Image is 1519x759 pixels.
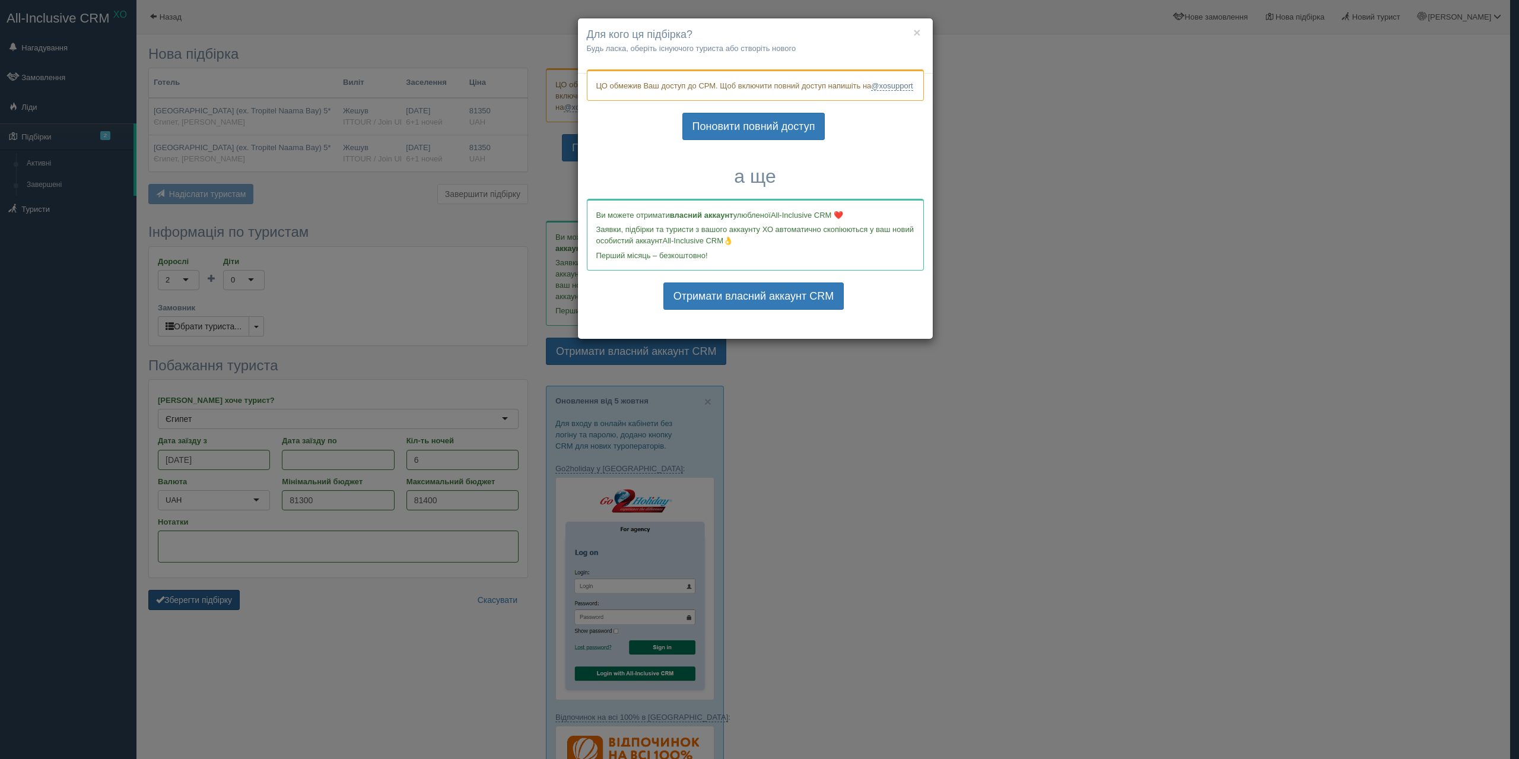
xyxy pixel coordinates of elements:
span: All-Inclusive CRM ❤️ [771,211,843,220]
button: × [913,26,920,39]
a: Поновити повний доступ [682,113,825,140]
span: All-Inclusive CRM👌 [663,236,733,245]
h4: Для кого ця підбірка? [587,27,924,43]
div: ЦО обмежив Ваш доступ до СРМ. Щоб включити повний доступ напишіть на [587,69,924,101]
a: Отримати власний аккаунт CRM [663,282,844,310]
p: Будь ласка, оберіть існуючого туриста або створіть нового [587,43,924,54]
b: власний аккаунт [670,211,733,220]
a: @xosupport [871,81,913,91]
p: Ви можете отримати улюбленої [596,209,914,221]
p: Перший місяць – безкоштовно! [596,250,914,261]
h3: а ще [587,166,924,187]
p: Заявки, підбірки та туристи з вашого аккаунту ХО автоматично скопіюються у ваш новий особистий ак... [596,224,914,246]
